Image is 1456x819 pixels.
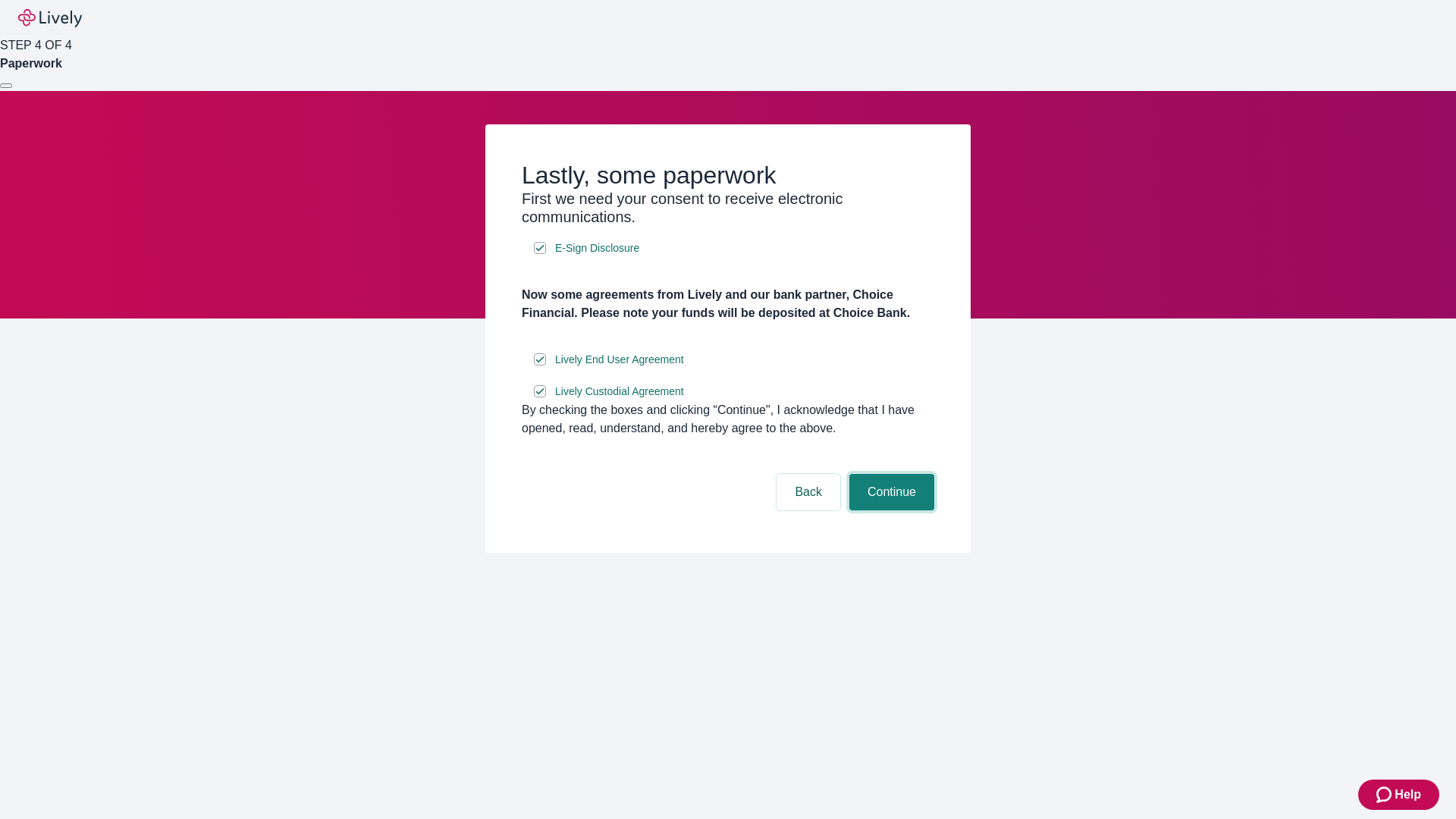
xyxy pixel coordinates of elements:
h4: Now some agreements from Lively and our bank partner, Choice Financial. Please note your funds wi... [522,286,934,322]
a: e-sign disclosure document [552,350,687,369]
div: By checking the boxes and clicking “Continue", I acknowledge that I have opened, read, understand... [522,401,934,438]
svg: Zendesk support icon [1376,786,1395,804]
h3: First we need your consent to receive electronic communications. [522,190,934,226]
span: Lively End User Agreement [555,352,684,368]
a: e-sign disclosure document [552,382,687,401]
img: Lively [18,9,82,27]
span: Help [1395,786,1421,804]
button: Continue [849,474,934,510]
span: E-Sign Disclosure [555,240,639,256]
button: Zendesk support iconHelp [1358,780,1439,810]
span: Lively Custodial Agreement [555,384,684,400]
a: e-sign disclosure document [552,239,642,258]
button: Back [777,474,840,510]
h2: Lastly, some paperwork [522,161,934,190]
